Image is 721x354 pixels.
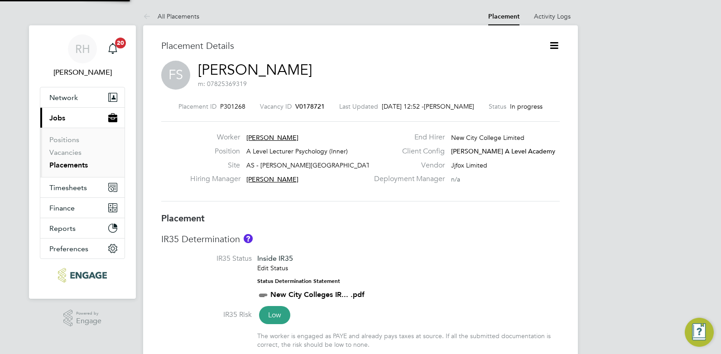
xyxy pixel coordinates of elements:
[257,254,293,263] span: Inside IR35
[451,134,524,142] span: New City College Limited
[76,317,101,325] span: Engage
[115,38,126,48] span: 20
[49,93,78,102] span: Network
[424,102,474,110] span: [PERSON_NAME]
[339,102,378,110] label: Last Updated
[49,183,87,192] span: Timesheets
[451,161,487,169] span: Jjfox Limited
[178,102,216,110] label: Placement ID
[161,61,190,90] span: FS
[161,233,560,245] h3: IR35 Determination
[49,204,75,212] span: Finance
[190,133,240,142] label: Worker
[510,102,543,110] span: In progress
[40,108,125,128] button: Jobs
[49,148,82,157] a: Vacancies
[40,198,125,218] button: Finance
[270,290,365,299] a: New City Colleges IR... .pdf
[40,268,125,282] a: Go to home page
[40,177,125,197] button: Timesheets
[161,213,205,224] b: Placement
[382,102,424,110] span: [DATE] 12:52 -
[49,114,65,122] span: Jobs
[76,310,101,317] span: Powered by
[260,102,292,110] label: Vacancy ID
[246,147,348,155] span: A Level Lecturer Psychology (Inner)
[369,174,445,184] label: Deployment Manager
[40,67,125,78] span: Rufena Haque
[259,306,290,324] span: Low
[257,332,560,348] div: The worker is engaged as PAYE and already pays taxes at source. If all the submitted documentatio...
[257,264,288,272] a: Edit Status
[161,310,252,320] label: IR35 Risk
[143,12,199,20] a: All Placements
[244,234,253,243] button: About IR35
[29,25,136,299] nav: Main navigation
[75,43,90,55] span: RH
[58,268,106,282] img: ncclondon-logo-retina.png
[534,12,571,20] a: Activity Logs
[220,102,245,110] span: P301268
[198,80,247,88] span: m: 07825369319
[49,135,79,144] a: Positions
[40,218,125,238] button: Reports
[40,128,125,177] div: Jobs
[451,147,555,155] span: [PERSON_NAME] A Level Academy
[246,175,298,183] span: [PERSON_NAME]
[246,161,376,169] span: AS - [PERSON_NAME][GEOGRAPHIC_DATA]
[63,310,102,327] a: Powered byEngage
[685,318,714,347] button: Engage Resource Center
[190,147,240,156] label: Position
[40,239,125,258] button: Preferences
[198,61,312,79] a: [PERSON_NAME]
[190,161,240,170] label: Site
[369,161,445,170] label: Vendor
[246,134,298,142] span: [PERSON_NAME]
[190,174,240,184] label: Hiring Manager
[49,224,76,233] span: Reports
[161,254,252,263] label: IR35 Status
[295,102,325,110] span: V0178721
[369,133,445,142] label: End Hirer
[451,175,460,183] span: n/a
[489,102,506,110] label: Status
[40,87,125,107] button: Network
[488,13,519,20] a: Placement
[161,40,535,52] h3: Placement Details
[369,147,445,156] label: Client Config
[40,34,125,78] a: RH[PERSON_NAME]
[49,244,88,253] span: Preferences
[257,278,340,284] strong: Status Determination Statement
[49,161,88,169] a: Placements
[104,34,122,63] a: 20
